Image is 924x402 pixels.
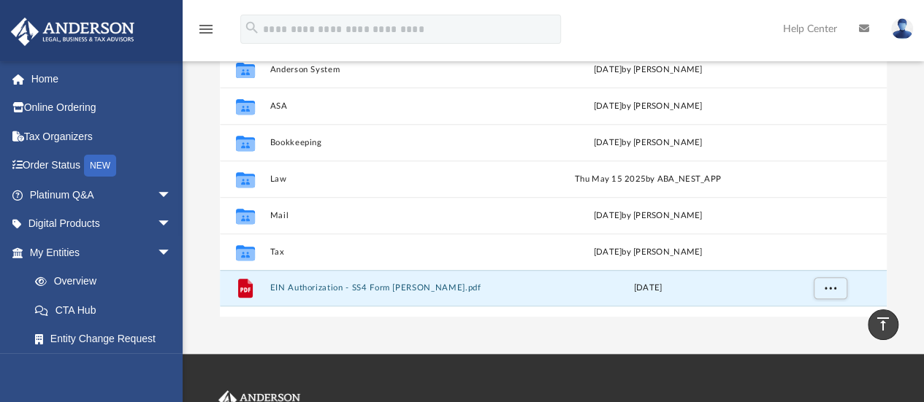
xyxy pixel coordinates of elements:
[244,20,260,36] i: search
[157,180,186,210] span: arrow_drop_down
[524,209,771,223] div: [DATE] by [PERSON_NAME]
[270,101,517,111] button: ASA
[874,315,892,333] i: vertical_align_top
[20,295,194,325] a: CTA Hub
[270,211,517,220] button: Mail
[10,238,194,267] a: My Entitiesarrow_drop_down
[20,267,194,296] a: Overview
[813,277,847,299] button: More options
[524,136,771,150] div: [DATE] by [PERSON_NAME]
[10,180,194,209] a: Platinum Q&Aarrow_drop_down
[891,18,913,39] img: User Pic
[157,238,186,268] span: arrow_drop_down
[10,122,194,151] a: Tax Organizers
[524,100,771,113] div: [DATE] by [PERSON_NAME]
[868,309,898,340] a: vertical_align_top
[524,282,771,295] div: [DATE]
[10,64,194,93] a: Home
[270,174,517,184] button: Law
[197,28,215,38] a: menu
[524,63,771,77] div: [DATE] by [PERSON_NAME]
[157,209,186,239] span: arrow_drop_down
[20,325,194,354] a: Entity Change Request
[270,138,517,147] button: Bookkeeping
[270,247,517,257] button: Tax
[220,15,887,317] div: grid
[10,93,194,123] a: Online Ordering
[524,246,771,259] div: [DATE] by [PERSON_NAME]
[524,173,771,186] div: Thu May 15 2025 by ABA_NEST_APP
[7,18,139,46] img: Anderson Advisors Platinum Portal
[10,151,194,181] a: Order StatusNEW
[10,209,194,239] a: Digital Productsarrow_drop_down
[197,20,215,38] i: menu
[270,284,517,293] button: EIN Authorization - SS4 Form [PERSON_NAME].pdf
[270,65,517,74] button: Anderson System
[84,155,116,177] div: NEW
